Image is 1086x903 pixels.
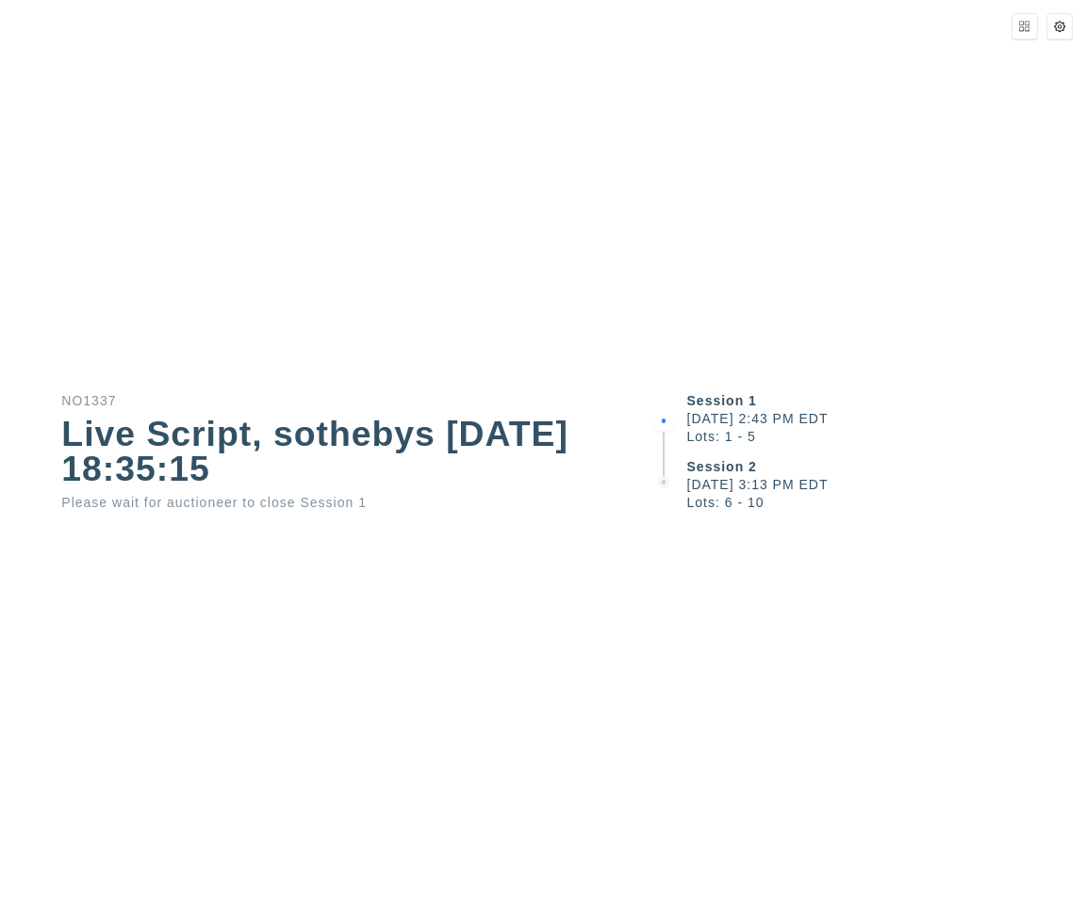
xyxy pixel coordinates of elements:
[687,394,1086,407] div: Session 1
[687,412,1086,425] div: [DATE] 2:43 PM EDT
[687,496,1086,509] div: Lots: 6 - 10
[687,460,1086,473] div: Session 2
[61,394,590,407] div: NO1337
[687,430,1086,443] div: Lots: 1 - 5
[687,478,1086,491] div: [DATE] 3:13 PM EDT
[61,496,590,509] div: Please wait for auctioneer to close Session 1
[61,417,590,487] div: Live Script, sothebys [DATE] 18:35:15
